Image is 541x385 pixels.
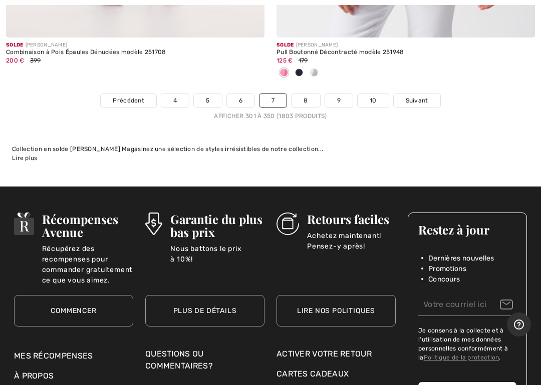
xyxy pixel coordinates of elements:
[30,57,41,64] span: 399
[14,351,93,360] a: Mes récompenses
[6,41,264,49] div: [PERSON_NAME]
[277,42,294,48] span: Solde
[277,49,535,56] div: Pull Boutonné Décontracté modèle 251948
[394,94,440,107] a: Suivant
[42,212,133,238] h3: Récompenses Avenue
[307,65,322,81] div: Vanilla
[12,154,38,161] span: Lire plus
[299,57,308,64] span: 179
[277,57,293,64] span: 125 €
[259,94,287,107] a: 7
[170,212,264,238] h3: Garantie du plus bas prix
[42,243,133,263] p: Récupérez des recompenses pour commander gratuitement ce que vous aimez.
[307,212,396,225] h3: Retours faciles
[161,94,189,107] a: 4
[292,94,320,107] a: 8
[145,295,264,326] a: Plus de détails
[227,94,254,107] a: 6
[113,96,144,105] span: Précédent
[428,263,466,274] span: Promotions
[101,94,156,107] a: Précédent
[277,368,396,380] a: Cartes Cadeaux
[406,96,428,105] span: Suivant
[424,354,499,361] a: Politique de la protection
[418,223,516,236] h3: Restez à jour
[14,295,133,326] a: Commencer
[6,42,24,48] span: Solde
[418,326,516,362] label: Je consens à la collecte et à l'utilisation de mes données personnelles conformément à la .
[277,295,396,326] a: Lire nos politiques
[428,253,494,263] span: Dernières nouvelles
[145,212,162,235] img: Garantie du plus bas prix
[170,243,264,263] p: Nous battons le prix à 10%!
[277,348,396,360] a: Activer votre retour
[14,212,34,235] img: Récompenses Avenue
[292,65,307,81] div: Midnight Blue
[418,293,516,316] input: Votre courriel ici
[6,49,264,56] div: Combinaison à Pois Épaules Dénudées modèle 251708
[307,230,396,250] p: Achetez maintenant! Pensez-y après!
[325,94,353,107] a: 9
[194,94,221,107] a: 5
[277,65,292,81] div: Bubble gum
[6,57,25,64] span: 200 €
[277,41,535,49] div: [PERSON_NAME]
[507,312,531,337] iframe: Ouvre un widget dans lequel vous pouvez trouver plus d’informations
[145,348,264,377] div: Questions ou commentaires?
[12,144,529,153] div: Collection en solde [PERSON_NAME] Magasinez une sélection de styles irrésistibles de notre collec...
[358,94,389,107] a: 10
[428,274,460,284] span: Concours
[277,212,299,235] img: Retours faciles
